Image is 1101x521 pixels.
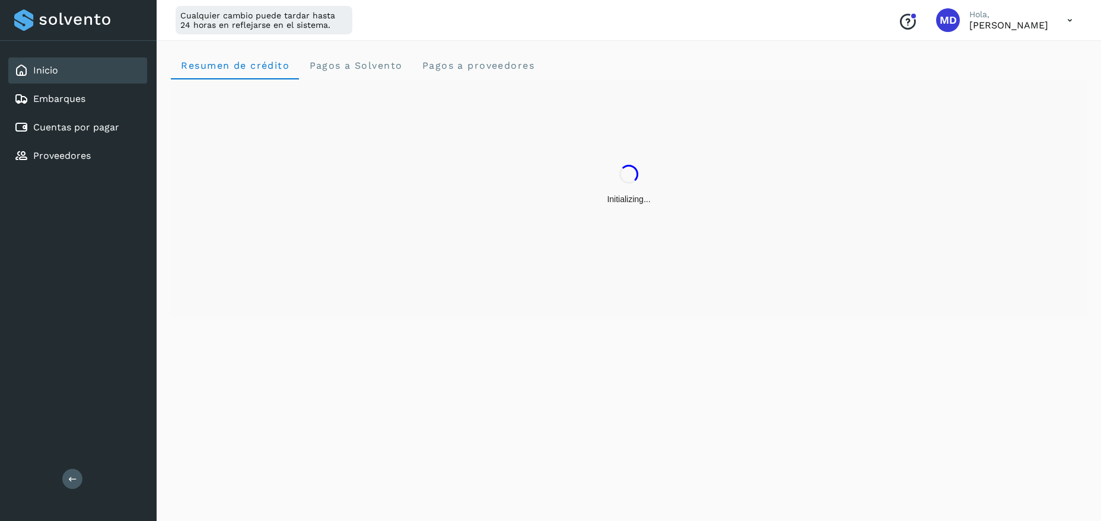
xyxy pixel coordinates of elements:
[969,20,1048,31] p: Moises Davila
[33,65,58,76] a: Inicio
[969,9,1048,20] p: Hola,
[8,86,147,112] div: Embarques
[33,122,119,133] a: Cuentas por pagar
[33,150,91,161] a: Proveedores
[308,60,402,71] span: Pagos a Solvento
[8,143,147,169] div: Proveedores
[176,6,352,34] div: Cualquier cambio puede tardar hasta 24 horas en reflejarse en el sistema.
[33,93,85,104] a: Embarques
[8,114,147,140] div: Cuentas por pagar
[180,60,289,71] span: Resumen de crédito
[421,60,534,71] span: Pagos a proveedores
[8,57,147,84] div: Inicio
